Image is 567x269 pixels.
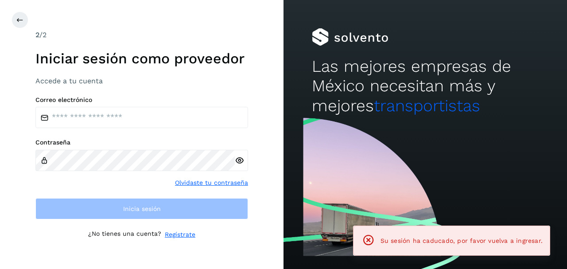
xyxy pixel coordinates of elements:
h2: Las mejores empresas de México necesitan más y mejores [312,57,539,116]
h3: Accede a tu cuenta [35,77,248,85]
p: ¿No tienes una cuenta? [88,230,161,239]
span: transportistas [374,96,480,115]
h1: Iniciar sesión como proveedor [35,50,248,67]
span: Su sesión ha caducado, por favor vuelva a ingresar. [381,237,543,244]
span: Inicia sesión [123,206,161,212]
a: Olvidaste tu contraseña [175,178,248,187]
a: Regístrate [165,230,195,239]
button: Inicia sesión [35,198,248,219]
label: Correo electrónico [35,96,248,104]
div: /2 [35,30,248,40]
label: Contraseña [35,139,248,146]
span: 2 [35,31,39,39]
